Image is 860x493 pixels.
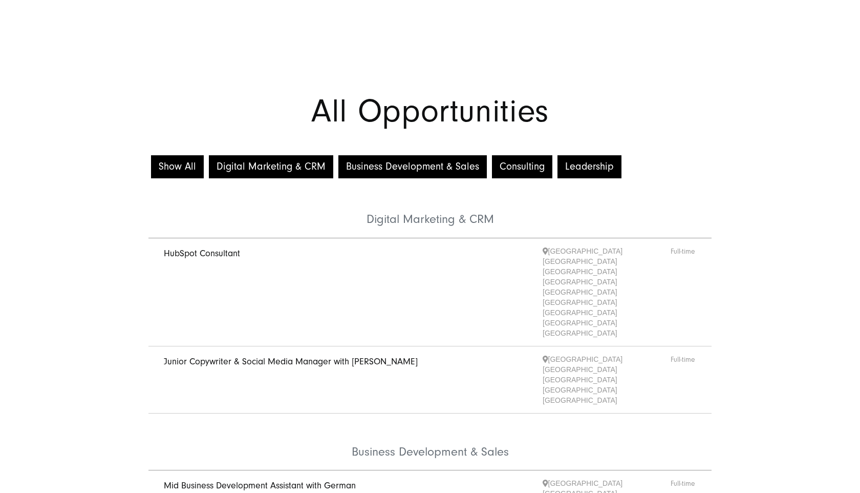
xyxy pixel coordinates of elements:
span: Full-time [671,354,696,405]
span: [GEOGRAPHIC_DATA] [GEOGRAPHIC_DATA] [GEOGRAPHIC_DATA] [GEOGRAPHIC_DATA] [GEOGRAPHIC_DATA] [543,354,671,405]
a: HubSpot Consultant [164,248,240,259]
span: [GEOGRAPHIC_DATA] [GEOGRAPHIC_DATA] [GEOGRAPHIC_DATA] [GEOGRAPHIC_DATA] [GEOGRAPHIC_DATA] [GEOGRA... [543,246,671,338]
button: Leadership [557,155,621,178]
button: Consulting [492,155,552,178]
a: Junior Copywriter & Social Media Manager with [PERSON_NAME] [164,356,418,367]
a: Mid Business Development Assistant with German [164,480,356,491]
span: Full-time [671,246,696,338]
li: Business Development & Sales [148,414,712,471]
li: Digital Marketing & CRM [148,181,712,238]
h1: All Opportunities [61,96,799,127]
button: Digital Marketing & CRM [209,155,333,178]
button: Business Development & Sales [338,155,487,178]
button: Show All [151,155,204,178]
